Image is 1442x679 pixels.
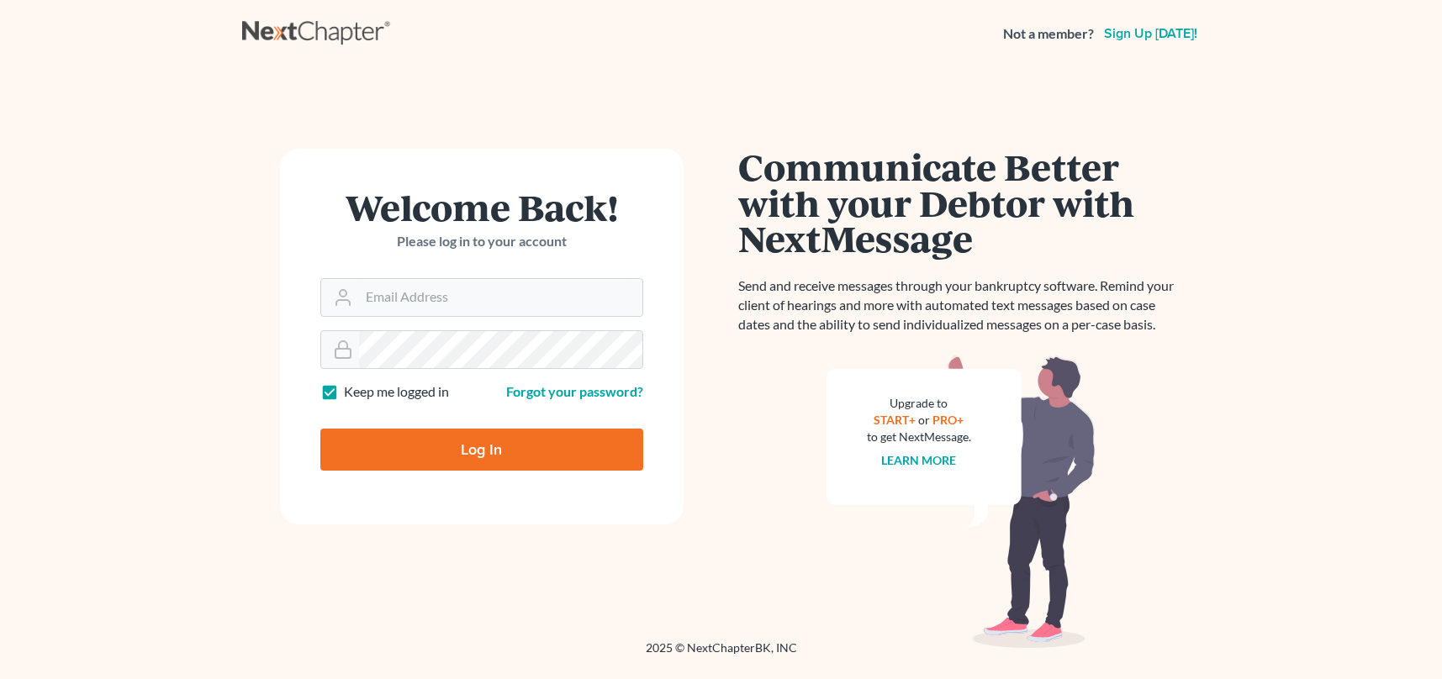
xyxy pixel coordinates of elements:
[320,429,643,471] input: Log In
[738,149,1184,256] h1: Communicate Better with your Debtor with NextMessage
[918,413,930,427] span: or
[881,453,956,467] a: Learn more
[242,640,1201,670] div: 2025 © NextChapterBK, INC
[344,382,449,402] label: Keep me logged in
[506,383,643,399] a: Forgot your password?
[867,429,971,445] div: to get NextMessage.
[932,413,964,427] a: PRO+
[320,232,643,251] p: Please log in to your account
[867,395,971,412] div: Upgrade to
[1003,24,1094,44] strong: Not a member?
[827,355,1096,649] img: nextmessage_bg-59042aed3d76b12b5cd301f8e5b87938c9018125f34e5fa2b7a6b67550977c72.svg
[1101,27,1201,40] a: Sign up [DATE]!
[874,413,916,427] a: START+
[359,279,642,316] input: Email Address
[320,189,643,225] h1: Welcome Back!
[738,276,1184,334] p: Send and receive messages through your bankruptcy software. Remind your client of hearings and mo...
